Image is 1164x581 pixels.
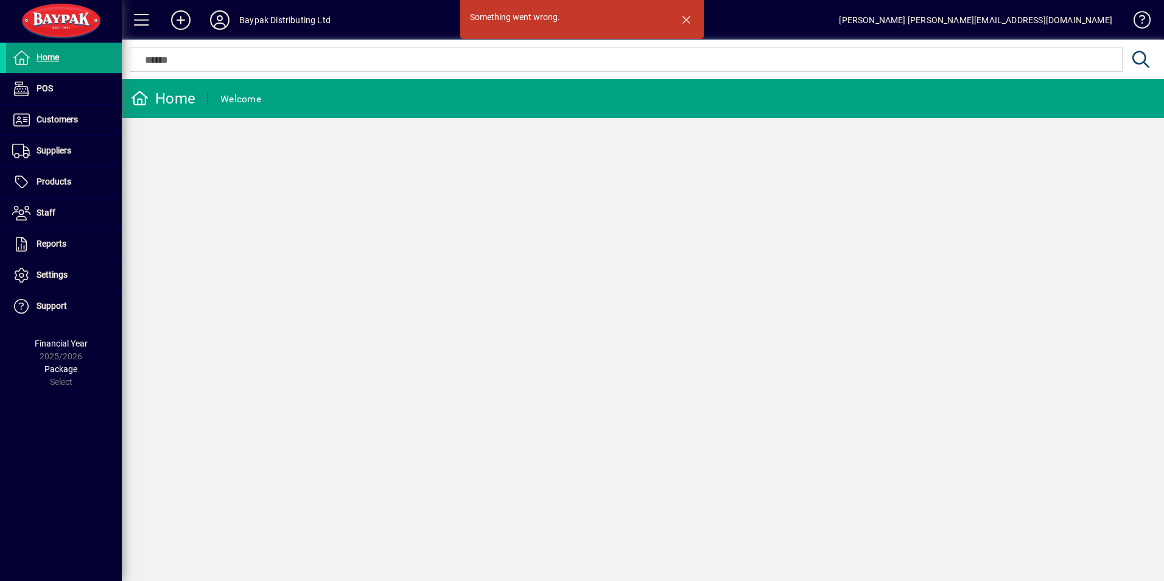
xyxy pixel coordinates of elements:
[35,339,88,348] span: Financial Year
[131,89,195,108] div: Home
[6,74,122,104] a: POS
[1124,2,1149,42] a: Knowledge Base
[6,260,122,290] a: Settings
[44,364,77,374] span: Package
[37,83,53,93] span: POS
[37,114,78,124] span: Customers
[37,177,71,186] span: Products
[220,90,261,109] div: Welcome
[6,291,122,322] a: Support
[239,10,331,30] div: Baypak Distributing Ltd
[37,208,55,217] span: Staff
[37,301,67,311] span: Support
[37,52,59,62] span: Home
[161,9,200,31] button: Add
[6,167,122,197] a: Products
[6,229,122,259] a: Reports
[37,239,66,248] span: Reports
[6,136,122,166] a: Suppliers
[839,10,1112,30] div: [PERSON_NAME] [PERSON_NAME][EMAIL_ADDRESS][DOMAIN_NAME]
[6,198,122,228] a: Staff
[37,146,71,155] span: Suppliers
[6,105,122,135] a: Customers
[200,9,239,31] button: Profile
[37,270,68,280] span: Settings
